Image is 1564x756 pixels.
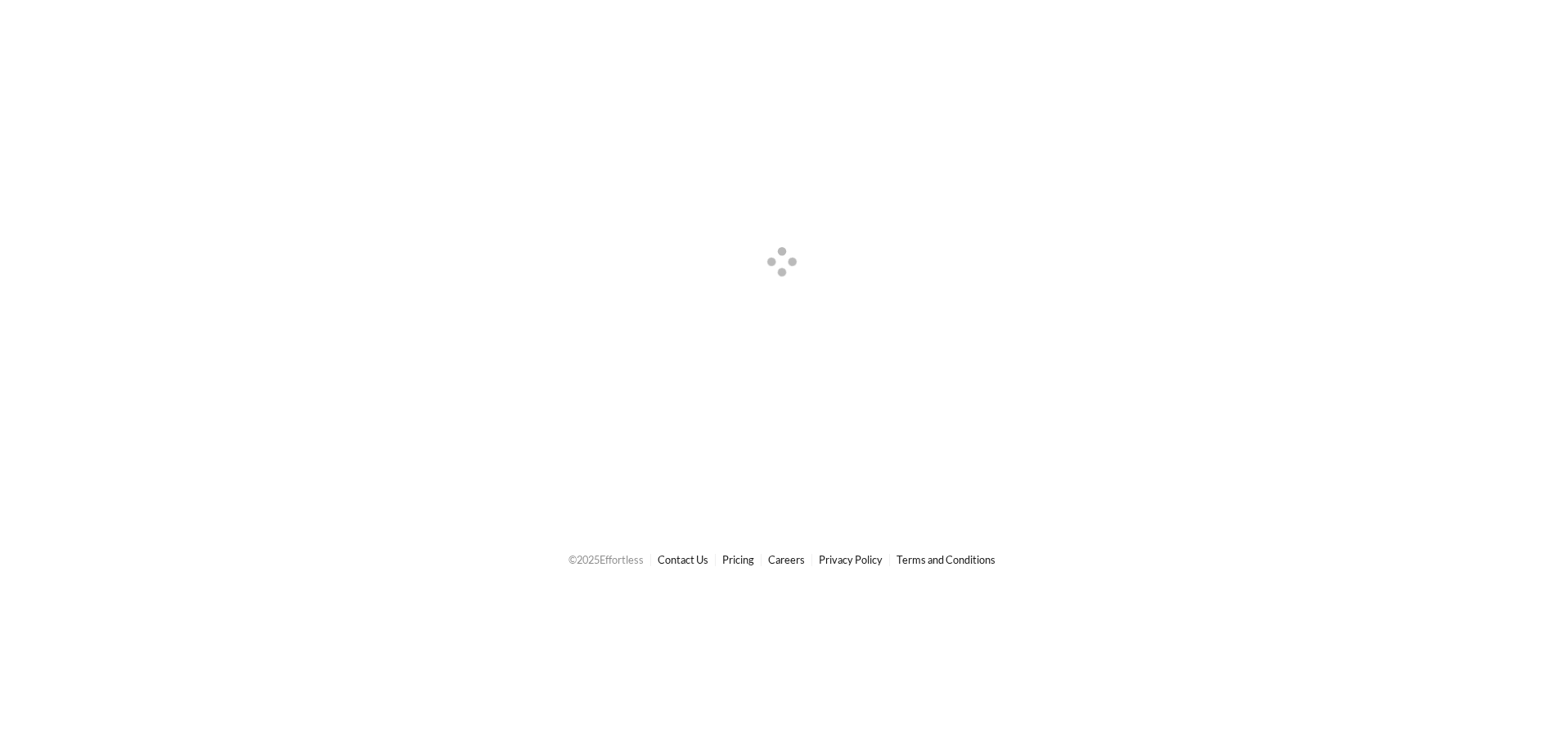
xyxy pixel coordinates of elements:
[819,553,883,566] a: Privacy Policy
[897,553,995,566] a: Terms and Conditions
[768,553,805,566] a: Careers
[722,553,754,566] a: Pricing
[658,553,708,566] a: Contact Us
[569,553,644,566] span: © 2025 Effortless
